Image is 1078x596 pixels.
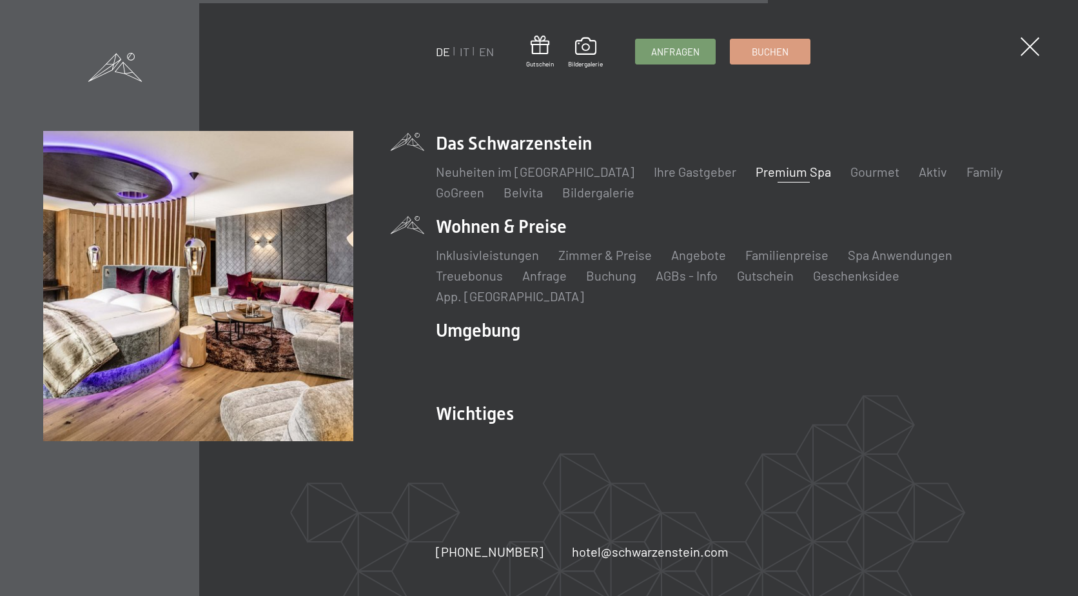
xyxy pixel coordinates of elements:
[436,288,584,304] a: App. [GEOGRAPHIC_DATA]
[562,184,634,200] a: Bildergalerie
[671,247,726,263] a: Angebote
[522,268,567,283] a: Anfrage
[436,184,484,200] a: GoGreen
[526,35,554,68] a: Gutschein
[919,164,947,179] a: Aktiv
[479,45,494,59] a: EN
[966,164,1003,179] a: Family
[436,247,539,263] a: Inklusivleistungen
[651,45,700,59] span: Anfragen
[526,59,554,68] span: Gutschein
[745,247,828,263] a: Familienpreise
[572,542,729,561] a: hotel@schwarzenstein.com
[436,45,450,59] a: DE
[504,184,543,200] a: Belvita
[654,164,736,179] a: Ihre Gastgeber
[586,268,636,283] a: Buchung
[656,268,718,283] a: AGBs - Info
[568,37,603,68] a: Bildergalerie
[558,247,652,263] a: Zimmer & Preise
[730,39,810,64] a: Buchen
[813,268,899,283] a: Geschenksidee
[568,59,603,68] span: Bildergalerie
[848,247,952,263] a: Spa Anwendungen
[756,164,831,179] a: Premium Spa
[752,45,789,59] span: Buchen
[460,45,469,59] a: IT
[436,164,634,179] a: Neuheiten im [GEOGRAPHIC_DATA]
[737,268,794,283] a: Gutschein
[436,544,544,559] span: [PHONE_NUMBER]
[436,542,544,561] a: [PHONE_NUMBER]
[850,164,899,179] a: Gourmet
[436,268,503,283] a: Treuebonus
[636,39,715,64] a: Anfragen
